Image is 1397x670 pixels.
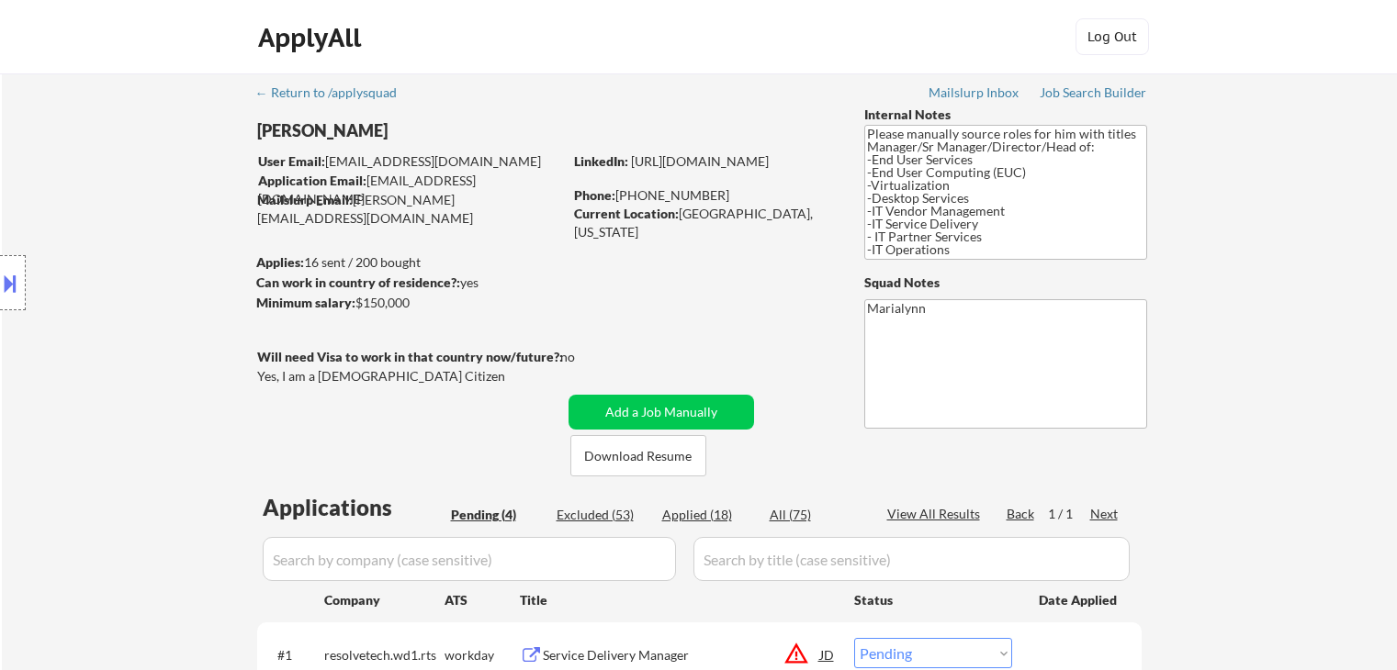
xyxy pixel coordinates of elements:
div: Pending (4) [451,506,543,524]
div: Title [520,591,837,609]
a: Job Search Builder [1040,85,1147,104]
div: $150,000 [256,294,562,312]
strong: Current Location: [574,206,679,221]
div: Excluded (53) [557,506,648,524]
button: Download Resume [570,435,706,476]
div: Job Search Builder [1040,86,1147,99]
div: Applications [263,497,445,519]
div: Internal Notes [864,106,1147,124]
a: [URL][DOMAIN_NAME] [631,153,769,169]
div: All (75) [770,506,862,524]
div: View All Results [887,505,986,523]
div: no [560,348,613,366]
div: #1 [277,646,310,664]
div: [PERSON_NAME] [257,119,635,142]
input: Search by company (case sensitive) [263,537,676,581]
button: warning_amber [783,641,809,666]
div: Applied (18) [662,506,754,524]
button: Log Out [1076,18,1149,55]
div: Status [854,583,1012,616]
div: workday [445,646,520,664]
div: Squad Notes [864,274,1147,292]
div: resolvetech.wd1.rts [324,646,445,664]
a: Mailslurp Inbox [929,85,1020,104]
input: Search by title (case sensitive) [693,537,1130,581]
strong: Phone: [574,187,615,203]
div: [PERSON_NAME][EMAIL_ADDRESS][DOMAIN_NAME] [257,191,562,227]
div: ← Return to /applysquad [255,86,414,99]
div: Date Applied [1039,591,1120,609]
div: Company [324,591,445,609]
div: yes [256,274,557,292]
div: Back [1007,505,1036,523]
div: Next [1090,505,1120,523]
a: ← Return to /applysquad [255,85,414,104]
div: [GEOGRAPHIC_DATA], [US_STATE] [574,205,834,240]
div: Service Delivery Manager [543,646,820,664]
strong: Can work in country of residence?: [256,274,460,290]
div: [EMAIL_ADDRESS][DOMAIN_NAME] [258,152,562,171]
strong: Will need Visa to work in that country now/future?: [257,349,563,364]
div: ApplyAll [258,22,366,53]
div: [EMAIL_ADDRESS][DOMAIN_NAME] [258,172,562,207]
div: [PHONE_NUMBER] [574,186,834,205]
strong: LinkedIn: [574,153,628,169]
div: ATS [445,591,520,609]
div: Yes, I am a [DEMOGRAPHIC_DATA] Citizen [257,367,568,385]
div: 1 / 1 [1048,505,1090,523]
button: Add a Job Manually [569,395,754,430]
div: 16 sent / 200 bought [256,253,562,272]
div: Mailslurp Inbox [929,86,1020,99]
